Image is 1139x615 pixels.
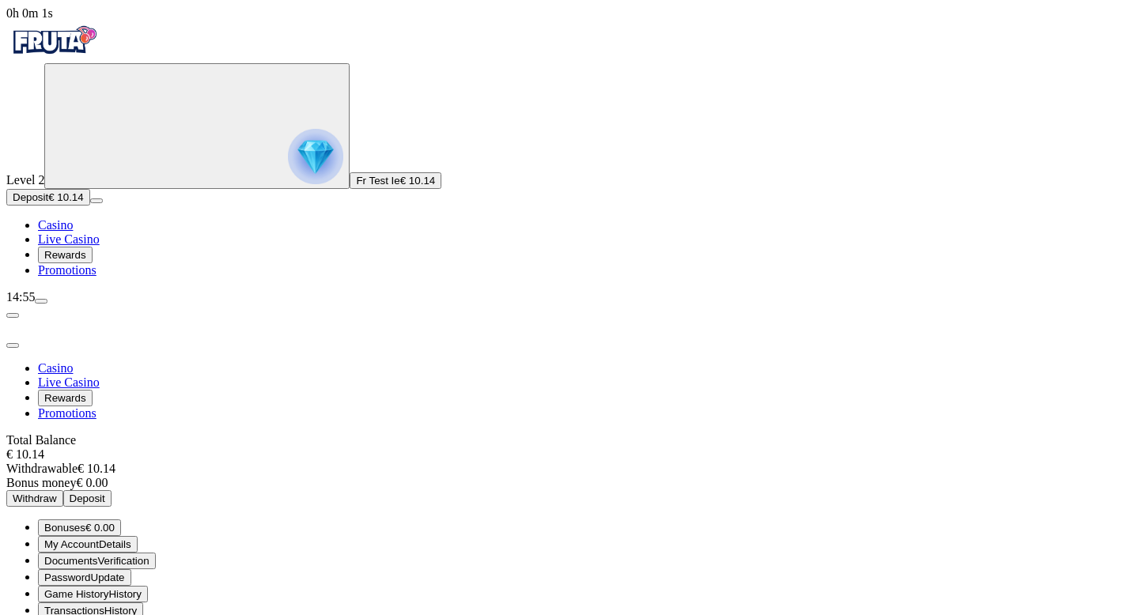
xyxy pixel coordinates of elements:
a: Casino [38,361,73,375]
button: 777 iconGame HistoryHistory [38,586,148,602]
a: Promotions [38,406,96,420]
span: My Account [44,538,99,550]
span: Rewards [44,392,86,404]
a: Live Casino [38,375,100,389]
span: Bonus money [6,476,76,489]
span: € 0.00 [85,522,115,534]
button: Withdraw [6,490,63,507]
span: Deposit [13,191,48,203]
button: close [6,343,19,348]
button: Rewards [38,390,93,406]
span: Verification [97,555,149,567]
button: menu [90,198,103,203]
button: Depositplus icon€ 10.14 [6,189,90,206]
span: € 10.14 [48,191,83,203]
img: Fruta [6,21,101,60]
span: Level 2 [6,173,44,187]
span: History [108,588,141,600]
a: Fruta [6,49,101,62]
div: Total Balance [6,433,1133,462]
span: Fr Test Ie [356,175,399,187]
span: user session time [6,6,53,20]
span: Password [44,572,91,583]
button: menu [35,299,47,304]
button: doc iconDocumentsVerification [38,553,156,569]
button: reward progress [44,63,350,189]
button: chevron-left icon [6,313,19,318]
button: Deposit [63,490,112,507]
span: Withdrawable [6,462,78,475]
span: Game History [44,588,108,600]
span: Details [99,538,131,550]
span: Deposit [70,492,105,504]
span: Documents [44,555,97,567]
button: lock iconPasswordUpdate [38,569,131,586]
img: reward progress [288,129,343,184]
button: Fr Test Ie€ 10.14 [350,172,441,189]
div: € 10.14 [6,462,1133,476]
span: 14:55 [6,290,35,304]
span: Bonuses [44,522,85,534]
a: Live Casino [38,232,100,246]
span: € 10.14 [400,175,435,187]
button: user iconMy AccountDetails [38,536,138,553]
nav: Main menu [6,361,1133,421]
a: Promotions [38,263,96,277]
div: € 0.00 [6,476,1133,490]
span: Rewards [44,249,86,261]
span: Withdraw [13,492,57,504]
nav: Primary [6,21,1133,277]
span: Update [91,572,125,583]
a: Casino [38,218,73,232]
button: smiley iconBonuses€ 0.00 [38,519,121,536]
div: € 10.14 [6,447,1133,462]
nav: Main menu [6,218,1133,277]
button: Rewards [38,247,93,263]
